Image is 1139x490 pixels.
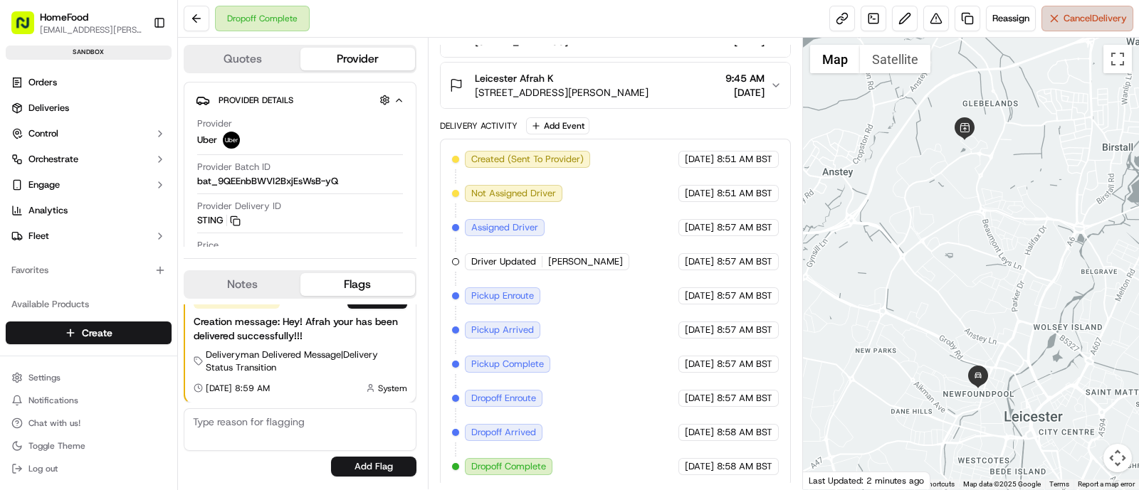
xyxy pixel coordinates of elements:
[685,255,714,268] span: [DATE]
[986,6,1036,31] button: Reassign
[194,314,407,343] div: Creation message: Hey! Afrah your has been delivered successfully!!!
[1049,480,1069,488] a: Terms (opens in new tab)
[475,71,554,85] span: Leicester Afrah K
[197,161,271,174] span: Provider Batch ID
[300,48,416,70] button: Provider
[128,258,157,270] span: [DATE]
[471,187,556,200] span: Not Assigned Driver
[1078,480,1135,488] a: Report a map error
[28,220,40,232] img: 1736555255976-a54dd68f-1ca7-489b-9aae-adbdc363a1c4
[717,187,772,200] span: 8:51 AM BST
[717,392,772,405] span: 8:57 AM BST
[221,181,259,198] button: See all
[6,390,172,410] button: Notifications
[28,440,85,452] span: Toggle Theme
[28,102,69,114] span: Deliveries
[963,480,1041,488] span: Map data ©2025 Google
[685,153,714,166] span: [DATE]
[197,200,281,213] span: Provider Delivery ID
[28,127,58,140] span: Control
[14,135,40,161] img: 1736555255976-a54dd68f-1ca7-489b-9aae-adbdc363a1c4
[6,413,172,433] button: Chat with us!
[6,225,172,247] button: Fleet
[685,324,714,336] span: [DATE]
[6,122,172,145] button: Control
[1103,444,1132,472] button: Map camera controls
[6,259,172,282] div: Favorites
[807,471,854,489] img: Google
[725,71,765,85] span: 9:45 AM
[40,10,88,24] button: HomeFood
[471,358,544,371] span: Pickup Complete
[475,85,649,100] span: [STREET_ADDRESS][PERSON_NAME]
[30,135,56,161] img: 4281594248423_2fcf9dad9f2a874258b8_72.png
[197,239,219,252] span: Price
[1064,12,1127,25] span: Cancel Delivery
[6,174,172,196] button: Engage
[685,426,714,439] span: [DATE]
[6,71,172,94] a: Orders
[242,139,259,156] button: Start new chat
[1103,45,1132,73] button: Toggle fullscreen view
[6,199,172,222] a: Analytics
[685,187,714,200] span: [DATE]
[14,245,37,267] img: Klarizel Pensader
[860,45,930,73] button: Show satellite imagery
[471,255,536,268] span: Driver Updated
[185,273,300,296] button: Notes
[6,459,172,479] button: Log out
[28,395,78,406] span: Notifications
[196,88,404,112] button: Provider Details
[440,120,518,132] div: Delivery Activity
[717,221,772,234] span: 8:57 AM BST
[6,6,147,40] button: HomeFood[EMAIL_ADDRESS][PERSON_NAME][DOMAIN_NAME]
[14,56,259,79] p: Welcome 👋
[14,319,26,330] div: 📗
[725,85,765,100] span: [DATE]
[685,460,714,473] span: [DATE]
[6,293,172,316] div: Available Products
[28,259,40,270] img: 1736555255976-a54dd68f-1ca7-489b-9aae-adbdc363a1c4
[28,153,78,166] span: Orchestrate
[44,220,115,231] span: [PERSON_NAME]
[717,358,772,371] span: 8:57 AM BST
[717,153,772,166] span: 8:51 AM BST
[6,436,172,456] button: Toggle Theme
[28,230,49,243] span: Fleet
[28,463,58,474] span: Log out
[28,317,109,331] span: Knowledge Base
[471,460,546,473] span: Dropoff Complete
[28,417,80,429] span: Chat with us!
[37,91,256,106] input: Got a question? Start typing here...
[197,214,241,227] button: STING
[126,220,155,231] span: [DATE]
[717,289,772,302] span: 8:57 AM BST
[441,63,790,108] button: Leicester Afrah K[STREET_ADDRESS][PERSON_NAME]9:45 AM[DATE]
[992,12,1029,25] span: Reassign
[717,460,772,473] span: 8:58 AM BST
[685,358,714,371] span: [DATE]
[28,179,60,191] span: Engage
[717,324,772,336] span: 8:57 AM BST
[685,289,714,302] span: [DATE]
[28,76,57,89] span: Orders
[40,24,142,36] button: [EMAIL_ADDRESS][PERSON_NAME][DOMAIN_NAME]
[100,351,172,363] a: Powered byPylon
[471,221,538,234] span: Assigned Driver
[115,311,234,337] a: 💻API Documentation
[28,372,61,383] span: Settings
[185,48,300,70] button: Quotes
[685,392,714,405] span: [DATE]
[810,45,860,73] button: Show street map
[471,324,534,336] span: Pickup Arrived
[685,221,714,234] span: [DATE]
[120,258,125,270] span: •
[6,46,172,60] div: sandbox
[6,321,172,344] button: Create
[471,392,536,405] span: Dropoff Enroute
[378,383,407,394] span: System
[197,117,232,130] span: Provider
[471,289,534,302] span: Pickup Enroute
[6,368,172,388] button: Settings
